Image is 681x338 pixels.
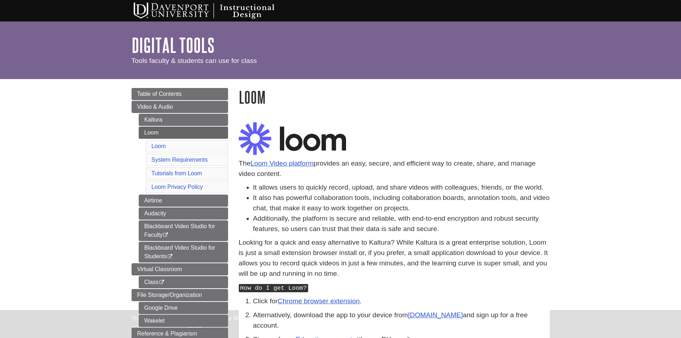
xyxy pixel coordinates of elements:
a: Digital Tools [132,34,214,56]
li: Additionally, the platform is secure and reliable, with end-to-end encryption and robust security... [253,214,550,234]
p: Alternatively, download the app to your device from and sign up for a free account. [253,310,550,331]
a: File Storage/Organization [132,289,228,301]
a: Chrome browser extension [278,297,360,305]
a: Audacity [139,207,228,220]
a: Loom [139,127,228,139]
p: Looking for a quick and easy alternative to Kaltura? While Kaltura is a great enterprise solution... [239,237,550,279]
a: Table of Contents [132,88,228,100]
span: Video & Audio [137,104,173,110]
span: Tools faculty & students can use for class [132,57,257,64]
h1: Loom [239,88,550,106]
i: This link opens in a new window [159,280,165,285]
a: Video & Audio [132,101,228,113]
li: It allows users to quickly record, upload, and share videos with colleagues, friends, or the world. [253,182,550,193]
p: Click for . [253,296,550,307]
a: [DOMAIN_NAME] [408,311,463,319]
a: Wakelet [139,315,228,327]
a: Blackboard Video Studio for Faculty [139,220,228,241]
i: This link opens in a new window [163,233,169,237]
a: Tutorials from Loom [152,170,202,176]
span: Table of Contents [137,91,182,97]
p: The provides an easy, secure, and efficient way to create, share, and manage video content. [239,158,550,179]
span: Reference & Plagiarism [137,330,197,337]
span: Virtual Classroom [137,266,182,272]
img: loom logo [239,122,346,155]
a: System Requirements [152,157,208,163]
a: Blackboard Video Studio for Students [139,242,228,263]
a: Loom Privacy Policy [152,184,203,190]
a: Google Drive [139,302,228,314]
i: This link opens in a new window [167,254,173,259]
a: Class [139,276,228,288]
li: It also has powerful collaboration tools, including collaboration boards, annotation tools, and v... [253,193,550,214]
kbd: How do I get Loom? [239,284,309,292]
a: Virtual Classroom [132,263,228,275]
img: Davenport University Instructional Design [128,2,300,20]
a: Airtime [139,195,228,207]
span: File Storage/Organization [137,292,202,298]
a: Kaltura [139,114,228,126]
a: Loom Video platform [251,160,314,167]
a: Loom [152,143,166,149]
